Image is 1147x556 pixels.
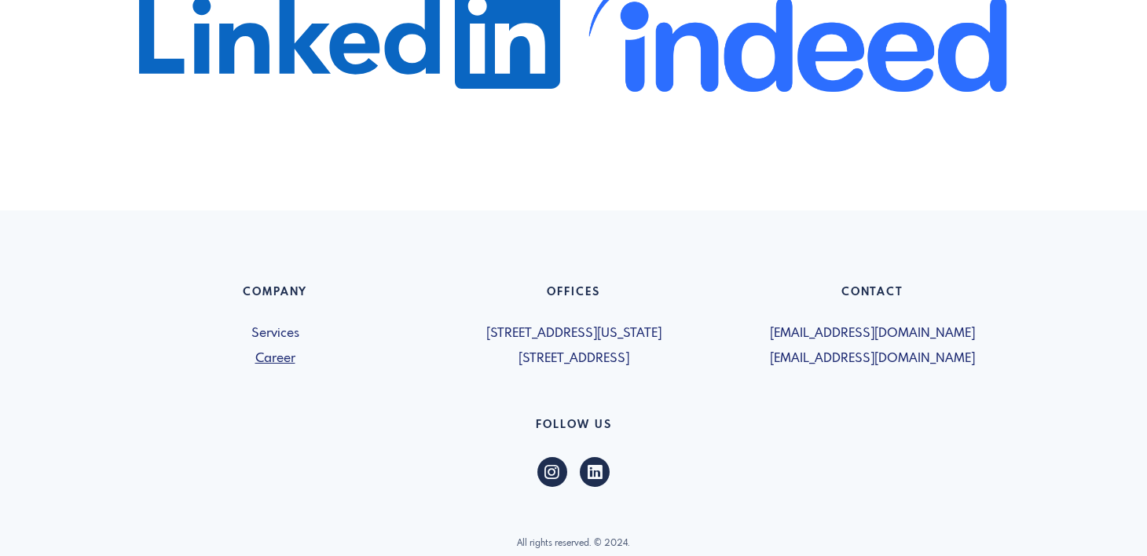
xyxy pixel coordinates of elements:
h6: Company [135,286,415,305]
h6: Contact [732,286,1012,305]
a: Services [135,324,415,343]
span: [EMAIL_ADDRESS][DOMAIN_NAME] [732,324,1012,343]
span: [STREET_ADDRESS] [434,349,713,368]
h6: Offices [434,286,713,305]
h6: Follow US [135,419,1012,438]
a: Career [135,349,415,368]
span: [EMAIL_ADDRESS][DOMAIN_NAME] [732,349,1012,368]
span: [STREET_ADDRESS][US_STATE] [434,324,713,343]
p: All rights reserved. © 2024. [135,537,1012,551]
